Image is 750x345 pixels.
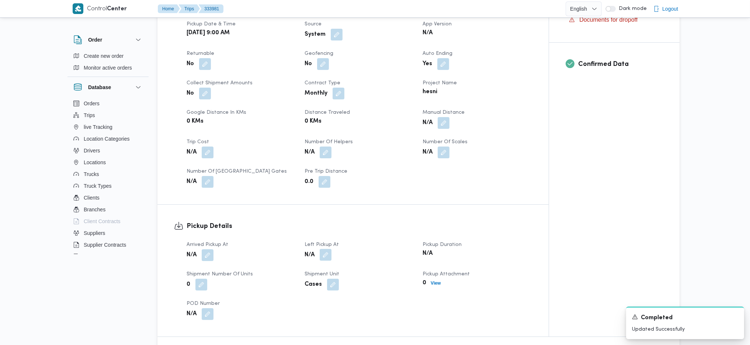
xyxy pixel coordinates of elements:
[84,217,121,226] span: Client Contracts
[187,81,253,85] span: Collect Shipment Amounts
[84,158,106,167] span: Locations
[70,227,146,239] button: Suppliers
[305,148,315,157] b: N/A
[650,1,681,16] button: Logout
[423,119,433,127] b: N/A
[84,205,105,214] span: Branches
[187,280,190,289] b: 0
[423,148,433,157] b: N/A
[187,140,209,144] span: Trip Cost
[84,193,100,202] span: Clients
[566,14,663,26] button: Documents for dropoff
[423,22,452,27] span: App Version
[70,50,146,62] button: Create new order
[187,22,236,27] span: Pickup date & time
[423,29,433,38] b: N/A
[70,156,146,168] button: Locations
[84,111,95,120] span: Trips
[178,4,200,13] button: Trips
[70,98,146,109] button: Orders
[305,110,350,115] span: Distance Traveled
[70,121,146,133] button: live Tracking
[88,35,102,44] h3: Order
[88,83,111,92] h3: Database
[423,272,470,277] span: Pickup Attachment
[423,88,437,96] b: hesni
[579,17,638,23] span: Documents for dropoff
[84,146,100,155] span: Drivers
[84,170,99,179] span: Trucks
[67,98,149,257] div: Database
[187,110,246,115] span: Google distance in KMs
[84,252,102,261] span: Devices
[632,325,738,333] p: Updated Successfully
[187,221,532,231] h3: Pickup Details
[187,310,197,318] b: N/A
[305,89,327,98] b: Monthly
[187,89,194,98] b: No
[305,251,315,260] b: N/A
[84,134,130,143] span: Location Categories
[423,249,433,258] b: N/A
[616,6,647,12] span: Dark mode
[70,239,146,251] button: Supplier Contracts
[305,242,339,247] span: Left Pickup At
[305,51,333,56] span: Geofencing
[158,4,180,13] button: Home
[84,63,132,72] span: Monitor active orders
[73,3,83,14] img: X8yXhbKr1z7QwAAAABJRU5ErkJggg==
[305,117,322,126] b: 0 KMs
[84,52,124,60] span: Create new order
[187,169,287,174] span: Number of [GEOGRAPHIC_DATA] Gates
[641,314,673,323] span: Completed
[84,229,105,237] span: Suppliers
[423,51,452,56] span: Auto Ending
[187,301,220,306] span: POD Number
[107,6,127,12] b: Center
[84,240,126,249] span: Supplier Contracts
[305,272,339,277] span: Shipment Unit
[70,168,146,180] button: Trucks
[187,148,197,157] b: N/A
[70,251,146,263] button: Devices
[305,177,313,186] b: 0.0
[84,99,100,108] span: Orders
[70,204,146,215] button: Branches
[423,279,426,288] b: 0
[187,51,214,56] span: Returnable
[73,83,143,92] button: Database
[423,60,432,68] b: Yes
[84,182,111,190] span: Truck Types
[187,242,228,247] span: Arrived Pickup At
[70,192,146,204] button: Clients
[578,59,663,69] h3: Confirmed Data
[305,22,322,27] span: Source
[67,50,149,77] div: Order
[423,110,465,115] span: Manual Distance
[70,133,146,145] button: Location Categories
[305,169,347,174] span: Pre Trip Distance
[579,15,638,24] span: Documents for dropoff
[70,215,146,227] button: Client Contracts
[70,109,146,121] button: Trips
[423,81,457,85] span: Project Name
[84,123,112,131] span: live Tracking
[70,62,146,74] button: Monitor active orders
[305,60,312,68] b: No
[187,177,197,186] b: N/A
[70,180,146,192] button: Truck Types
[305,140,353,144] span: Number of Helpers
[423,242,462,247] span: Pickup Duration
[305,30,326,39] b: System
[73,35,143,44] button: Order
[187,272,253,277] span: Shipment Number of Units
[305,280,322,289] b: Cases
[198,4,223,13] button: 333981
[423,140,468,144] span: Number of Scales
[187,251,197,260] b: N/A
[305,81,340,85] span: Contract Type
[428,279,444,288] button: View
[187,117,204,126] b: 0 KMs
[187,60,194,68] b: No
[431,281,441,286] b: View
